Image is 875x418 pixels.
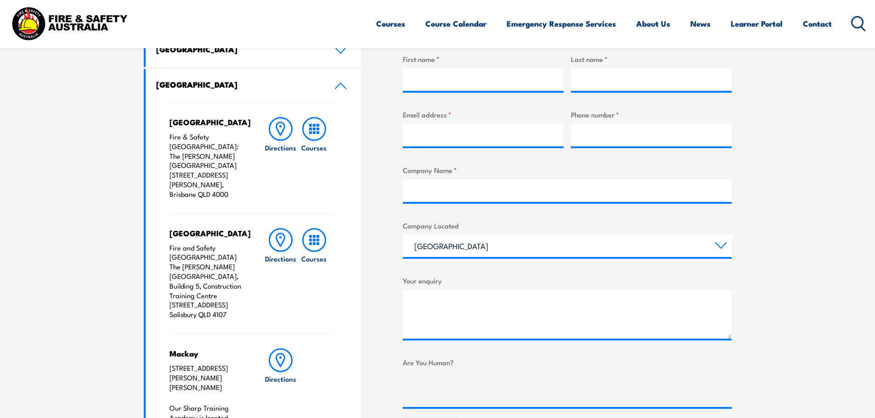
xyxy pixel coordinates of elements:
[301,254,327,263] h6: Courses
[376,11,405,36] a: Courses
[169,363,246,392] p: [STREET_ADDRESS][PERSON_NAME][PERSON_NAME]
[265,374,296,384] h6: Directions
[571,109,732,120] label: Phone number
[403,54,564,64] label: First name
[156,79,321,89] h4: [GEOGRAPHIC_DATA]
[169,132,246,199] p: Fire & Safety [GEOGRAPHIC_DATA]: The [PERSON_NAME][GEOGRAPHIC_DATA] [STREET_ADDRESS][PERSON_NAME]...
[298,117,331,199] a: Courses
[169,348,246,358] h4: Mackay
[156,44,321,54] h4: [GEOGRAPHIC_DATA]
[265,254,296,263] h6: Directions
[425,11,486,36] a: Course Calendar
[169,117,246,127] h4: [GEOGRAPHIC_DATA]
[264,228,297,319] a: Directions
[803,11,832,36] a: Contact
[731,11,783,36] a: Learner Portal
[146,69,361,102] a: [GEOGRAPHIC_DATA]
[636,11,670,36] a: About Us
[507,11,616,36] a: Emergency Response Services
[169,243,246,319] p: Fire and Safety [GEOGRAPHIC_DATA] The [PERSON_NAME][GEOGRAPHIC_DATA], Building 5, Construction Tr...
[265,143,296,152] h6: Directions
[301,143,327,152] h6: Courses
[169,228,246,238] h4: [GEOGRAPHIC_DATA]
[403,220,732,231] label: Company Located
[403,357,732,368] label: Are You Human?
[403,165,732,175] label: Company Name
[403,371,542,407] iframe: reCAPTCHA
[264,117,297,199] a: Directions
[298,228,331,319] a: Courses
[146,33,361,67] a: [GEOGRAPHIC_DATA]
[690,11,711,36] a: News
[403,109,564,120] label: Email address
[571,54,732,64] label: Last name
[403,275,732,286] label: Your enquiry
